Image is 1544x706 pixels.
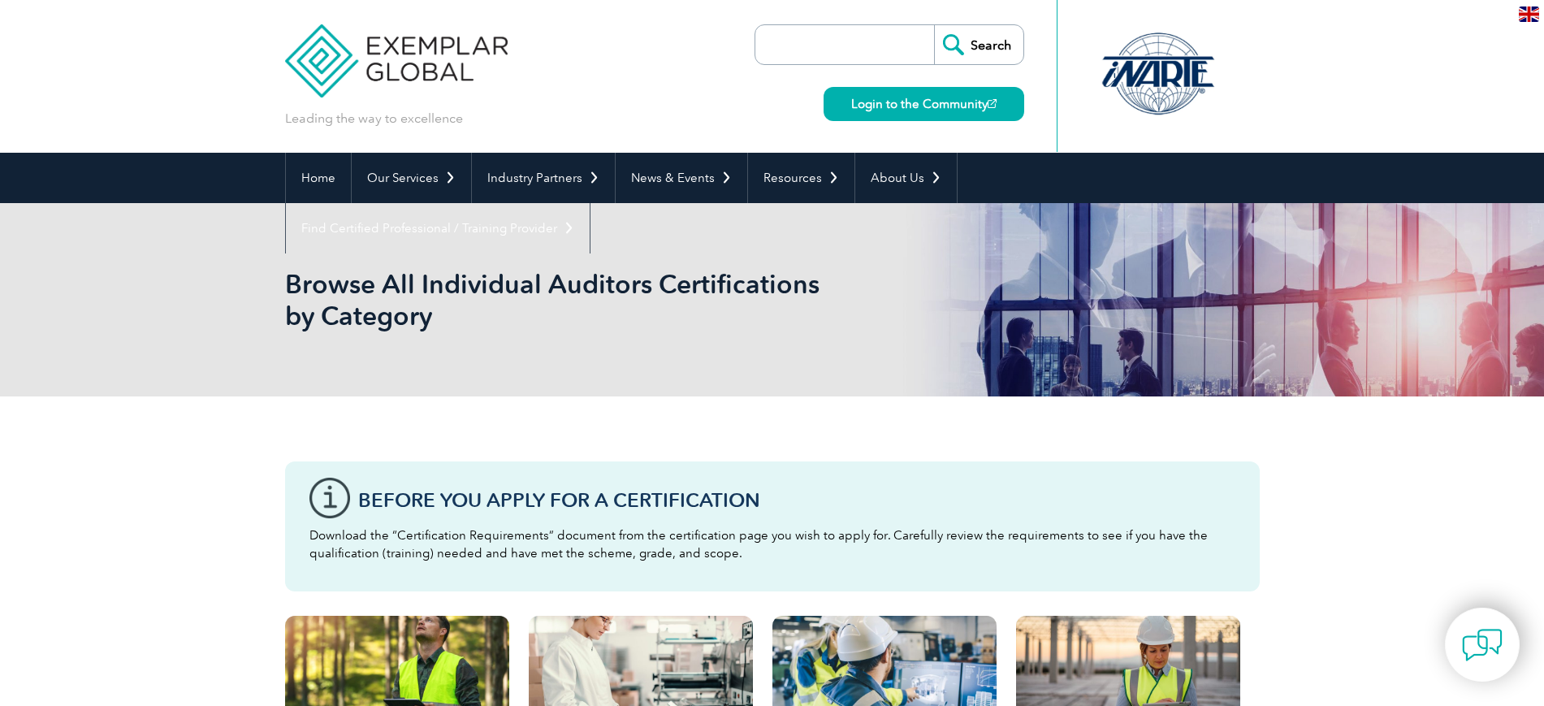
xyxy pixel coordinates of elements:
[748,153,854,203] a: Resources
[286,153,351,203] a: Home
[285,268,909,331] h1: Browse All Individual Auditors Certifications by Category
[352,153,471,203] a: Our Services
[358,490,1235,510] h3: Before You Apply For a Certification
[855,153,957,203] a: About Us
[988,99,997,108] img: open_square.png
[472,153,615,203] a: Industry Partners
[616,153,747,203] a: News & Events
[1519,6,1539,22] img: en
[285,110,463,128] p: Leading the way to excellence
[286,203,590,253] a: Find Certified Professional / Training Provider
[934,25,1023,64] input: Search
[824,87,1024,121] a: Login to the Community
[1462,625,1503,665] img: contact-chat.png
[309,526,1235,562] p: Download the “Certification Requirements” document from the certification page you wish to apply ...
